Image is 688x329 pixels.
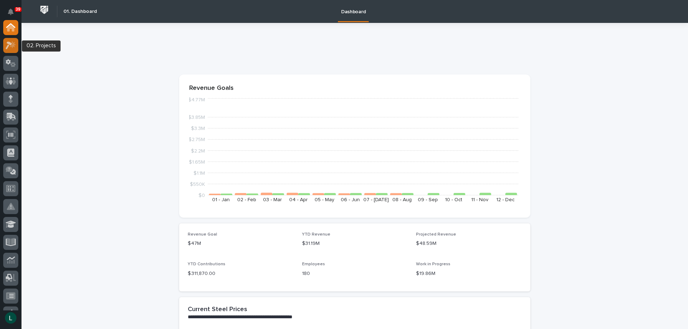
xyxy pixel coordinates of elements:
[237,197,256,202] text: 02 - Feb
[416,232,456,237] span: Projected Revenue
[193,170,205,175] tspan: $1.1M
[416,262,450,266] span: Work in Progress
[392,197,412,202] text: 08 - Aug
[289,197,308,202] text: 04 - Apr
[471,197,488,202] text: 11 - Nov
[199,193,205,198] tspan: $0
[416,270,522,277] p: $19.86M
[188,115,205,120] tspan: $3.85M
[188,240,293,247] p: $47M
[363,197,389,202] text: 07 - [DATE]
[341,197,360,202] text: 06 - Jun
[445,197,462,202] text: 10 - Oct
[191,126,205,131] tspan: $3.3M
[212,197,230,202] text: 01 - Jan
[3,4,18,19] button: Notifications
[302,232,330,237] span: YTD Revenue
[63,9,97,15] h2: 01. Dashboard
[416,240,522,247] p: $48.59M
[190,182,205,187] tspan: $550K
[496,197,515,202] text: 12 - Dec
[188,262,225,266] span: YTD Contributions
[189,159,205,164] tspan: $1.65M
[302,240,408,247] p: $31.19M
[191,148,205,153] tspan: $2.2M
[263,197,282,202] text: 03 - Mar
[302,270,408,277] p: 180
[188,232,217,237] span: Revenue Goal
[188,97,205,102] tspan: $4.77M
[38,3,51,16] img: Workspace Logo
[188,137,205,142] tspan: $2.75M
[188,306,247,314] h2: Current Steel Prices
[189,84,520,92] p: Revenue Goals
[9,9,18,20] div: Notifications39
[315,197,334,202] text: 05 - May
[418,197,438,202] text: 09 - Sep
[188,270,293,277] p: $ 311,870.00
[302,262,325,266] span: Employees
[3,310,18,325] button: users-avatar
[16,7,20,12] p: 39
